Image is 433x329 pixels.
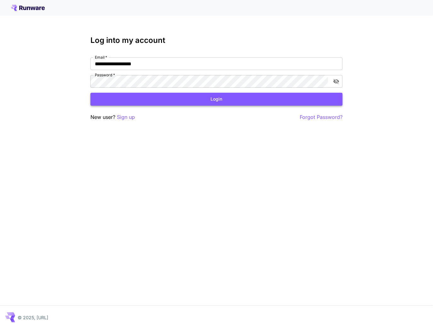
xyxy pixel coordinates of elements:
[90,93,343,106] button: Login
[331,76,342,87] button: toggle password visibility
[18,314,48,321] p: © 2025, [URL]
[90,113,135,121] p: New user?
[95,72,115,78] label: Password
[90,36,343,45] h3: Log into my account
[95,55,107,60] label: Email
[300,113,343,121] button: Forgot Password?
[117,113,135,121] button: Sign up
